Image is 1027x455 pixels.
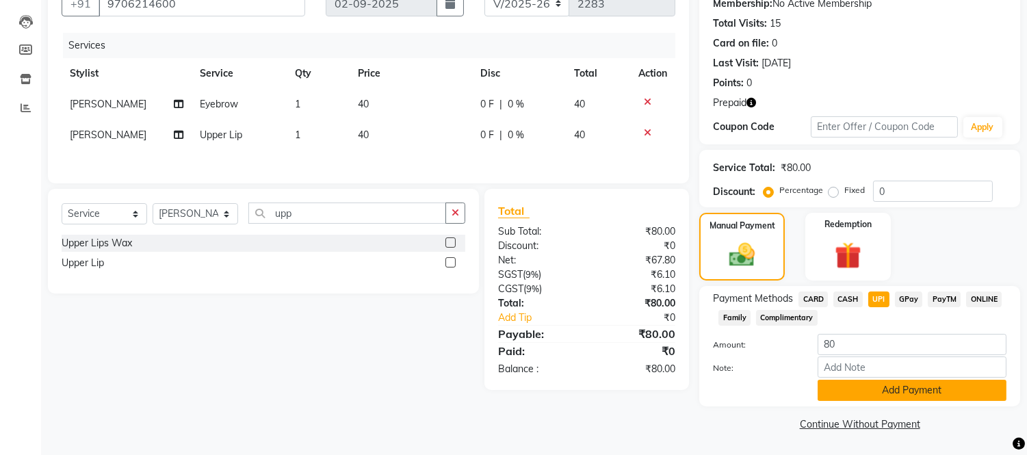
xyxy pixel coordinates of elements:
[587,282,686,296] div: ₹6.10
[488,224,587,239] div: Sub Total:
[498,283,523,295] span: CGST
[488,253,587,268] div: Net:
[713,96,746,110] span: Prepaid
[587,296,686,311] div: ₹80.00
[818,380,1006,401] button: Add Payment
[844,184,865,196] label: Fixed
[587,343,686,359] div: ₹0
[746,76,752,90] div: 0
[713,16,767,31] div: Total Visits:
[818,334,1006,355] input: Amount
[703,339,807,351] label: Amount:
[713,36,769,51] div: Card on file:
[818,356,1006,378] input: Add Note
[966,291,1002,307] span: ONLINE
[480,97,494,112] span: 0 F
[703,362,807,374] label: Note:
[62,256,104,270] div: Upper Lip
[200,98,239,110] span: Eyebrow
[488,362,587,376] div: Balance :
[295,98,300,110] span: 1
[587,239,686,253] div: ₹0
[508,128,524,142] span: 0 %
[762,56,791,70] div: [DATE]
[779,184,823,196] label: Percentage
[833,291,863,307] span: CASH
[824,218,872,231] label: Redemption
[508,97,524,112] span: 0 %
[499,97,502,112] span: |
[713,291,793,306] span: Payment Methods
[499,128,502,142] span: |
[702,417,1017,432] a: Continue Without Payment
[488,311,603,325] a: Add Tip
[713,185,755,199] div: Discount:
[713,56,759,70] div: Last Visit:
[827,239,870,272] img: _gift.svg
[62,236,132,250] div: Upper Lips Wax
[630,58,675,89] th: Action
[358,98,369,110] span: 40
[192,58,287,89] th: Service
[713,161,775,175] div: Service Total:
[200,129,243,141] span: Upper Lip
[526,283,539,294] span: 9%
[70,129,146,141] span: [PERSON_NAME]
[70,98,146,110] span: [PERSON_NAME]
[287,58,350,89] th: Qty
[488,282,587,296] div: ( )
[895,291,923,307] span: GPay
[498,268,523,281] span: SGST
[756,310,818,326] span: Complimentary
[248,203,446,224] input: Search or Scan
[772,36,777,51] div: 0
[928,291,961,307] span: PayTM
[713,76,744,90] div: Points:
[575,129,586,141] span: 40
[498,204,530,218] span: Total
[350,58,472,89] th: Price
[718,310,751,326] span: Family
[963,117,1002,138] button: Apply
[525,269,538,280] span: 9%
[587,362,686,376] div: ₹80.00
[587,268,686,282] div: ₹6.10
[811,116,957,138] input: Enter Offer / Coupon Code
[62,58,192,89] th: Stylist
[710,220,775,232] label: Manual Payment
[63,33,686,58] div: Services
[781,161,811,175] div: ₹80.00
[567,58,631,89] th: Total
[472,58,566,89] th: Disc
[480,128,494,142] span: 0 F
[868,291,889,307] span: UPI
[358,129,369,141] span: 40
[603,311,686,325] div: ₹0
[488,296,587,311] div: Total:
[587,224,686,239] div: ₹80.00
[713,120,811,134] div: Coupon Code
[295,129,300,141] span: 1
[488,239,587,253] div: Discount:
[587,326,686,342] div: ₹80.00
[721,240,762,270] img: _cash.svg
[575,98,586,110] span: 40
[488,326,587,342] div: Payable:
[587,253,686,268] div: ₹67.80
[770,16,781,31] div: 15
[488,268,587,282] div: ( )
[488,343,587,359] div: Paid:
[798,291,828,307] span: CARD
